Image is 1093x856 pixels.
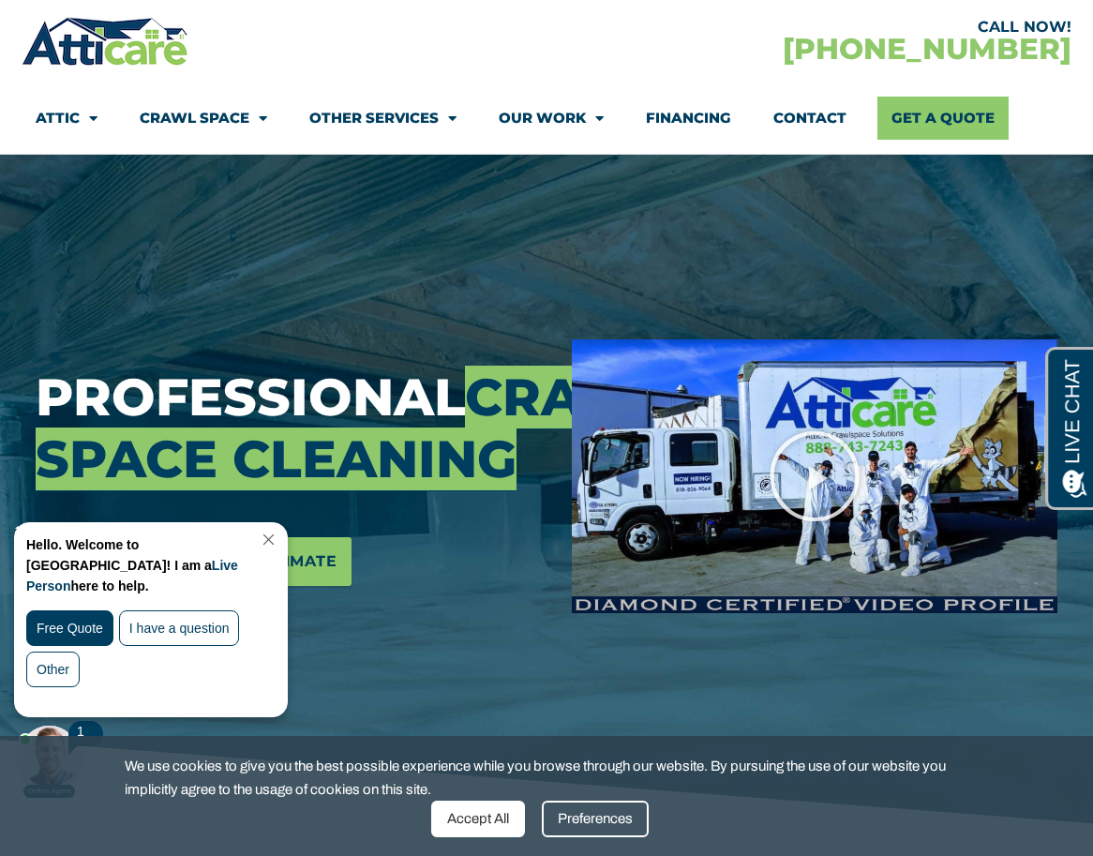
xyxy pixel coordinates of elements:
a: Crawl Space [140,97,267,140]
div: CALL NOW! [546,20,1071,35]
h3: Professional [36,367,544,490]
span: We use cookies to give you the best possible experience while you browse through our website. By ... [125,755,954,801]
a: Contact [773,97,846,140]
a: Attic [36,97,97,140]
a: Other Services [309,97,457,140]
iframe: Chat Invitation [9,518,309,800]
div: Accept All [431,801,525,837]
a: Financing [646,97,731,140]
span: Crawl Space Cleaning [36,366,671,490]
div: Preferences [542,801,649,837]
nav: Menu [36,97,1057,140]
a: Get A Quote [877,97,1009,140]
div: Play Video [768,429,861,523]
span: Opens a chat window [46,15,151,38]
a: Our Work [499,97,604,140]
